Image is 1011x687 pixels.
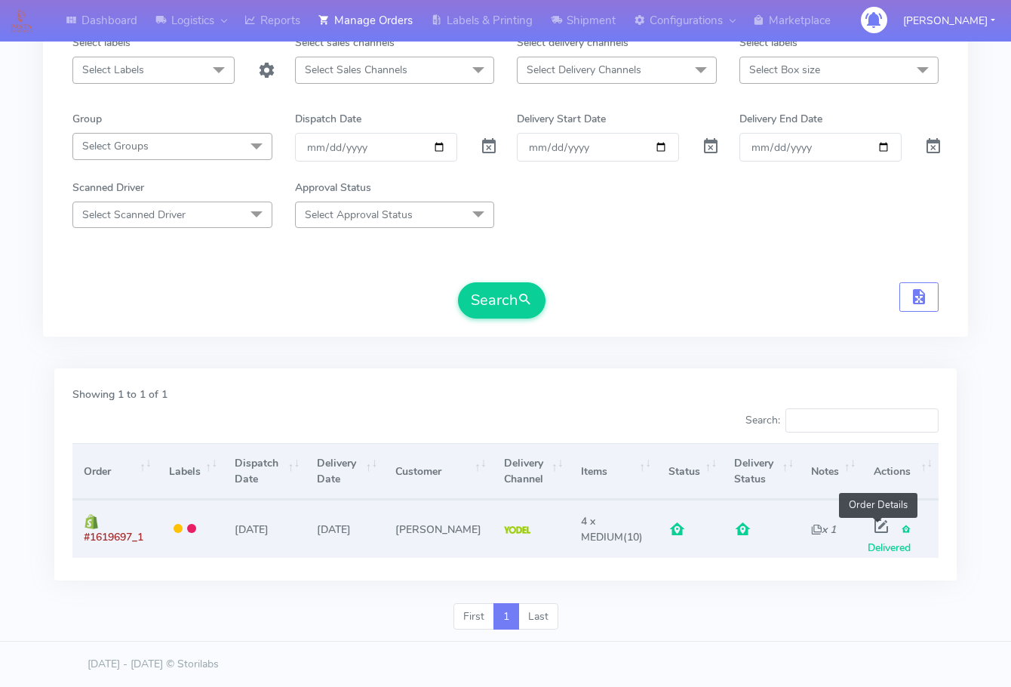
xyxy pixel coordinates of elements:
[383,443,492,500] th: Customer: activate to sort column ascending
[223,443,306,500] th: Dispatch Date: activate to sort column ascending
[306,443,383,500] th: Delivery Date: activate to sort column ascending
[458,282,545,319] button: Search
[84,530,143,544] span: #1619697_1
[306,500,383,557] td: [DATE]
[527,63,641,77] span: Select Delivery Channels
[892,5,1006,36] button: [PERSON_NAME]
[862,443,939,500] th: Actions: activate to sort column ascending
[305,63,407,77] span: Select Sales Channels
[158,443,223,500] th: Labels: activate to sort column ascending
[581,514,643,544] span: (10)
[82,208,186,222] span: Select Scanned Driver
[72,443,158,500] th: Order: activate to sort column ascending
[295,111,361,127] label: Dispatch Date
[811,522,836,537] i: x 1
[493,443,570,500] th: Delivery Channel: activate to sort column ascending
[295,180,371,196] label: Approval Status
[223,500,306,557] td: [DATE]
[517,111,606,127] label: Delivery Start Date
[868,522,911,555] span: Delivered
[800,443,862,500] th: Notes: activate to sort column ascending
[72,387,167,402] label: Showing 1 to 1 of 1
[739,35,797,51] label: Select labels
[504,526,530,534] img: Yodel
[517,35,628,51] label: Select delivery channels
[72,111,102,127] label: Group
[72,180,144,196] label: Scanned Driver
[723,443,800,500] th: Delivery Status: activate to sort column ascending
[657,443,723,500] th: Status: activate to sort column ascending
[305,208,413,222] span: Select Approval Status
[581,514,623,544] span: 4 x MEDIUM
[745,408,939,433] label: Search:
[785,408,939,433] input: Search:
[72,35,131,51] label: Select labels
[84,514,99,529] img: shopify.png
[383,500,492,557] td: [PERSON_NAME]
[570,443,657,500] th: Items: activate to sort column ascending
[493,603,519,630] a: 1
[295,35,395,51] label: Select sales channels
[82,63,144,77] span: Select Labels
[749,63,820,77] span: Select Box size
[82,139,149,153] span: Select Groups
[739,111,822,127] label: Delivery End Date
